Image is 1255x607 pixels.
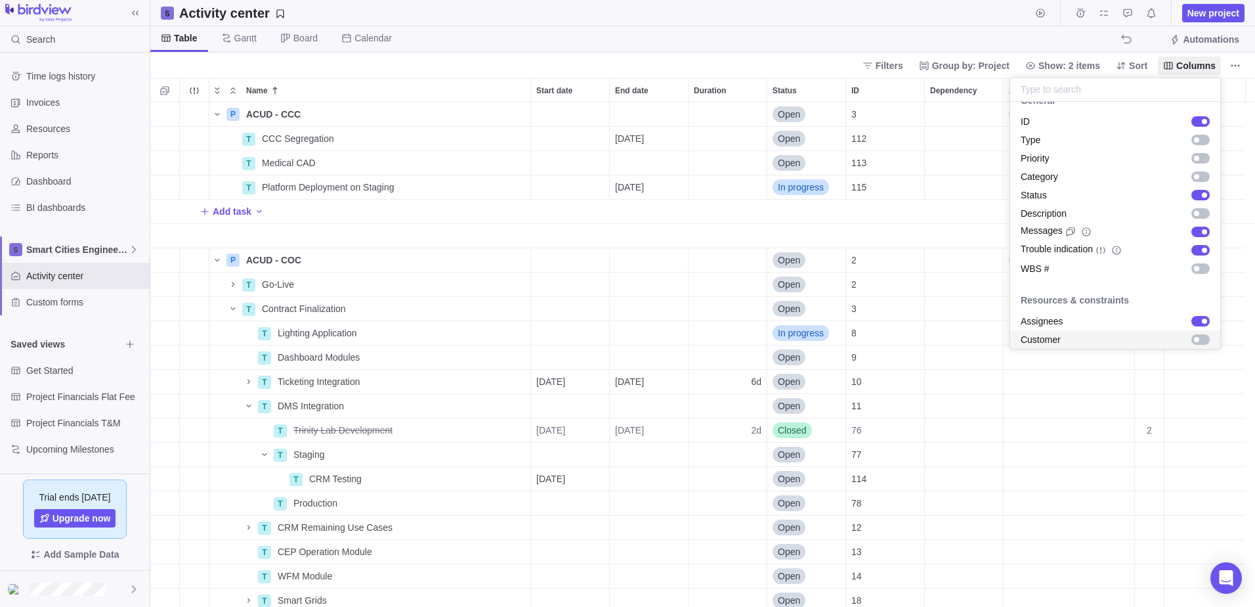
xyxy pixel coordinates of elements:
div: Description [1010,204,1220,223]
span: Resources & constraints [1010,294,1139,307]
div: Status [1010,186,1220,204]
div: Customer [1010,330,1220,349]
div: Trouble indication [1010,241,1220,259]
div: Assignees [1010,312,1220,330]
span: WBS # [1021,262,1050,275]
div: Priority [1010,149,1220,168]
span: Category [1021,170,1058,183]
div: Category [1010,168,1220,186]
span: Priority [1021,152,1050,165]
div: grid [1010,102,1220,349]
span: ID [1021,115,1030,128]
svg: info-description [1111,245,1122,256]
span: Messages [1021,224,1063,240]
span: Type [1021,133,1040,146]
span: Assignees [1021,315,1063,328]
div: WBS # [1010,259,1220,278]
span: Columns [1158,56,1221,75]
div: ID [1010,112,1220,131]
input: Type to search [1010,78,1220,102]
svg: info-description [1081,227,1092,237]
span: Trouble indication [1021,242,1093,258]
div: Type [1010,131,1220,149]
span: Columns [1176,59,1216,72]
span: Description [1021,207,1067,220]
span: Status [1021,189,1047,202]
div: Messages [1010,223,1220,241]
span: Customer [1021,333,1061,346]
